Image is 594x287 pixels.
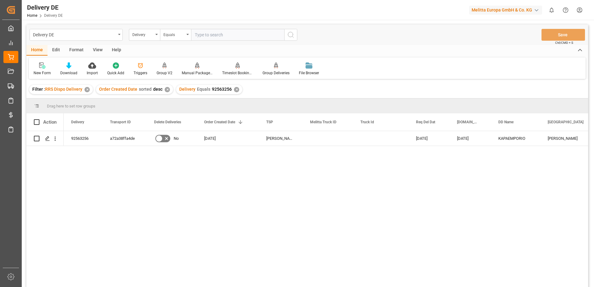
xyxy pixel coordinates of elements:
div: Delivery [132,30,153,38]
span: 92563256 [212,87,232,92]
span: sorted [139,87,152,92]
div: [DATE] [409,131,450,146]
div: Delivery DE [33,30,116,38]
div: KAPAEMPORIO [491,131,540,146]
div: Manual Package TypeDetermination [182,70,213,76]
a: Home [27,13,37,18]
span: Ctrl/CMD + S [555,40,573,45]
span: Equals [197,87,210,92]
span: Delivery [71,120,84,124]
div: Help [107,45,126,56]
div: Triggers [134,70,147,76]
button: open menu [160,29,191,41]
span: RRS Dispo Delivery [45,87,82,92]
button: open menu [30,29,123,41]
input: Type to search [191,29,284,41]
button: Melitta Europa GmbH & Co. KG [469,4,545,16]
div: Equals [163,30,185,38]
div: Group Deliveries [263,70,290,76]
div: [DATE] [197,131,259,146]
div: File Browser [299,70,319,76]
span: Drag here to set row groups [47,104,95,108]
div: Download [60,70,77,76]
button: Save [541,29,585,41]
div: ✕ [85,87,90,92]
div: Home [26,45,48,56]
span: Melitta Truck ID [310,120,336,124]
span: TSP [266,120,273,124]
div: ✕ [234,87,239,92]
div: Edit [48,45,65,56]
span: DD Name [498,120,514,124]
button: show 0 new notifications [545,3,559,17]
span: desc [153,87,162,92]
div: Format [65,45,88,56]
div: New Form [34,70,51,76]
span: Delivery [179,87,195,92]
div: ✕ [165,87,170,92]
div: Delivery DE [27,3,63,12]
span: Order Created Date [99,87,137,92]
button: open menu [129,29,160,41]
span: [GEOGRAPHIC_DATA] [548,120,583,124]
span: [DOMAIN_NAME] Dat [457,120,478,124]
div: Action [43,119,57,125]
div: Import [87,70,98,76]
div: a72a38ffa4de [103,131,147,146]
span: Order Created Date [204,120,235,124]
button: search button [284,29,297,41]
div: Press SPACE to select this row. [26,131,64,146]
div: Timeslot Booking Report [222,70,253,76]
button: Help Center [559,3,573,17]
div: Melitta Europa GmbH & Co. KG [469,6,542,15]
span: No [174,131,179,146]
span: Filter : [32,87,45,92]
div: [DATE] [450,131,491,146]
span: Req Del Dat [416,120,435,124]
div: Group V2 [157,70,172,76]
span: Delete Deliveries [154,120,181,124]
div: 92563256 [64,131,103,146]
span: Truck Id [360,120,374,124]
div: [PERSON_NAME] Export [259,131,303,146]
span: Transport ID [110,120,131,124]
div: View [88,45,107,56]
div: Quick Add [107,70,124,76]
